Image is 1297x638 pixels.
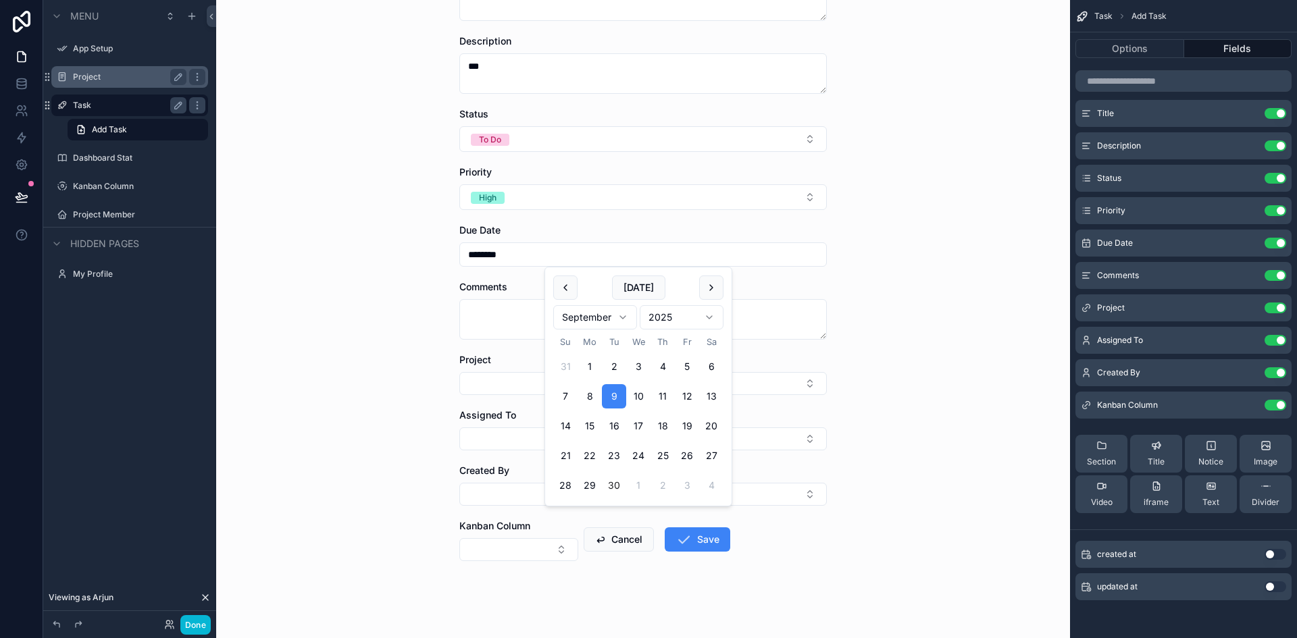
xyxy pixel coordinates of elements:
[1097,367,1140,378] span: Created By
[68,119,208,140] a: Add Task
[1097,549,1136,560] span: created at
[1202,497,1219,508] span: Text
[1240,435,1292,473] button: Image
[675,354,699,379] button: Friday, September 5th, 2025
[553,335,723,498] table: September 2025
[675,384,699,408] button: Friday, September 12th, 2025
[651,414,675,438] button: Thursday, September 18th, 2025
[626,414,651,438] button: Wednesday, September 17th, 2025
[73,181,205,192] label: Kanban Column
[626,384,651,408] button: Wednesday, September 10th, 2025
[49,592,113,603] span: Viewing as Arjun
[578,384,602,408] button: Monday, September 8th, 2025
[675,414,699,438] button: Friday, September 19th, 2025
[1097,302,1125,313] span: Project
[626,354,651,379] button: Wednesday, September 3rd, 2025
[459,427,827,450] button: Select Button
[73,209,205,220] label: Project Member
[1097,108,1114,119] span: Title
[602,384,626,408] button: Tuesday, September 9th, 2025, selected
[1097,400,1158,410] span: Kanban Column
[1075,39,1184,58] button: Options
[92,124,127,135] span: Add Task
[70,9,99,23] span: Menu
[553,414,578,438] button: Sunday, September 14th, 2025
[699,473,723,498] button: Saturday, October 4th, 2025
[73,43,205,54] label: App Setup
[1240,475,1292,513] button: Divider
[1097,140,1141,151] span: Description
[553,384,578,408] button: Sunday, September 7th, 2025
[1094,11,1113,22] span: Task
[553,335,578,349] th: Sunday
[1097,173,1121,184] span: Status
[651,473,675,498] button: Thursday, October 2nd, 2025
[1185,475,1237,513] button: Text
[1184,39,1292,58] button: Fields
[578,335,602,349] th: Monday
[479,192,497,204] div: High
[1252,497,1279,508] span: Divider
[699,354,723,379] button: Saturday, September 6th, 2025
[459,520,530,531] span: Kanban Column
[459,281,507,292] span: Comments
[1075,435,1127,473] button: Section
[1087,456,1116,467] span: Section
[459,372,827,395] button: Select Button
[578,354,602,379] button: Monday, September 1st, 2025
[459,354,491,365] span: Project
[1075,475,1127,513] button: Video
[612,275,665,300] button: [DATE]
[459,409,516,421] span: Assigned To
[626,473,651,498] button: Wednesday, October 1st, 2025
[459,224,501,236] span: Due Date
[459,126,827,152] button: Select Button
[73,153,205,163] label: Dashboard Stat
[553,473,578,498] button: Sunday, September 28th, 2025
[1130,475,1182,513] button: iframe
[602,335,626,349] th: Tuesday
[699,414,723,438] button: Saturday, September 20th, 2025
[675,335,699,349] th: Friday
[584,527,654,552] button: Cancel
[459,166,492,178] span: Priority
[1097,238,1133,248] span: Due Date
[675,473,699,498] button: Friday, October 3rd, 2025
[699,444,723,468] button: Saturday, September 27th, 2025
[651,354,675,379] button: Thursday, September 4th, 2025
[553,354,578,379] button: Sunday, August 31st, 2025
[459,538,578,561] button: Select Button
[459,184,827,210] button: Select Button
[479,134,501,146] div: To Do
[651,384,675,408] button: Thursday, September 11th, 2025
[578,444,602,468] button: Monday, September 22nd, 2025
[73,100,181,111] label: Task
[73,72,181,82] label: Project
[651,335,675,349] th: Thursday
[459,483,827,506] button: Select Button
[553,444,578,468] button: Sunday, September 21st, 2025
[602,473,626,498] button: Today, Tuesday, September 30th, 2025
[180,615,211,635] button: Done
[675,444,699,468] button: Friday, September 26th, 2025
[1198,456,1223,467] span: Notice
[578,473,602,498] button: Monday, September 29th, 2025
[1131,11,1167,22] span: Add Task
[1097,205,1125,216] span: Priority
[73,269,205,280] label: My Profile
[1097,581,1138,592] span: updated at
[459,35,511,47] span: Description
[70,237,139,250] span: Hidden pages
[578,414,602,438] button: Monday, September 15th, 2025
[459,108,488,119] span: Status
[1148,456,1165,467] span: Title
[1091,497,1113,508] span: Video
[1130,435,1182,473] button: Title
[626,335,651,349] th: Wednesday
[626,444,651,468] button: Wednesday, September 24th, 2025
